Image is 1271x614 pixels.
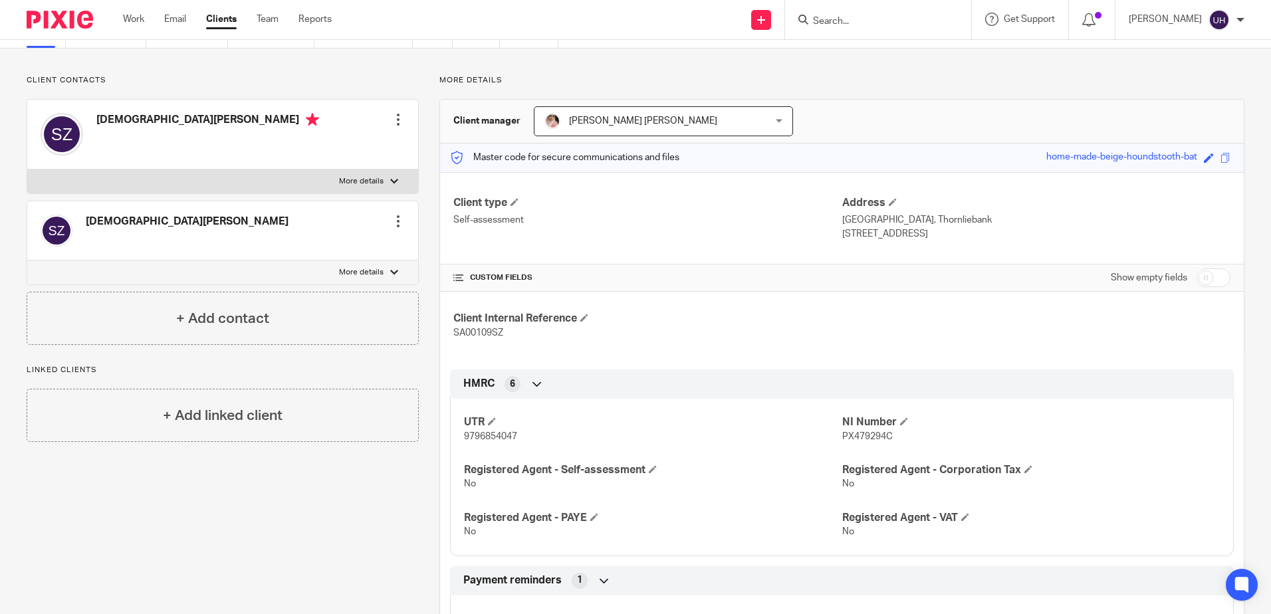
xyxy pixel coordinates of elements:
span: HMRC [463,377,495,391]
span: 1 [577,573,582,587]
h4: [DEMOGRAPHIC_DATA][PERSON_NAME] [96,113,319,130]
span: No [464,479,476,488]
h4: Client Internal Reference [453,312,842,326]
p: [GEOGRAPHIC_DATA], Thornliebank [842,213,1230,227]
span: SA00109SZ [453,328,503,338]
h3: Client manager [453,114,520,128]
h4: [DEMOGRAPHIC_DATA][PERSON_NAME] [86,215,289,229]
p: [PERSON_NAME] [1129,13,1202,26]
h4: Registered Agent - Self-assessment [464,463,842,477]
h4: Address [842,196,1230,210]
span: 6 [510,377,515,391]
h4: Registered Agent - Corporation Tax [842,463,1220,477]
span: No [842,479,854,488]
span: Get Support [1004,15,1055,24]
label: Show empty fields [1111,271,1187,284]
a: Clients [206,13,237,26]
i: Primary [306,113,319,126]
img: Pixie [27,11,93,29]
p: Linked clients [27,365,419,375]
h4: NI Number [842,415,1220,429]
p: More details [439,75,1244,86]
img: svg%3E [41,215,72,247]
span: 9796854047 [464,432,517,441]
img: svg%3E [1209,9,1230,31]
span: Payment reminders [463,573,562,587]
img: svg%3E [41,113,83,155]
a: Reports [298,13,332,26]
p: Self-assessment [453,213,842,227]
h4: Registered Agent - VAT [842,511,1220,525]
span: No [464,527,476,536]
a: Work [123,13,144,26]
span: PX479294C [842,432,893,441]
div: home-made-beige-houndstooth-bat [1046,150,1197,165]
h4: CUSTOM FIELDS [453,272,842,283]
span: No [842,527,854,536]
p: More details [339,267,384,278]
span: [PERSON_NAME] [PERSON_NAME] [569,116,717,126]
p: Master code for secure communications and files [450,151,679,164]
h4: + Add contact [176,308,269,329]
p: More details [339,176,384,187]
p: Client contacts [27,75,419,86]
img: Snapchat-630390547_1.png [544,113,560,129]
h4: + Add linked client [163,405,283,426]
input: Search [812,16,931,28]
a: Email [164,13,186,26]
h4: Registered Agent - PAYE [464,511,842,525]
h4: Client type [453,196,842,210]
h4: UTR [464,415,842,429]
p: [STREET_ADDRESS] [842,227,1230,241]
a: Team [257,13,279,26]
